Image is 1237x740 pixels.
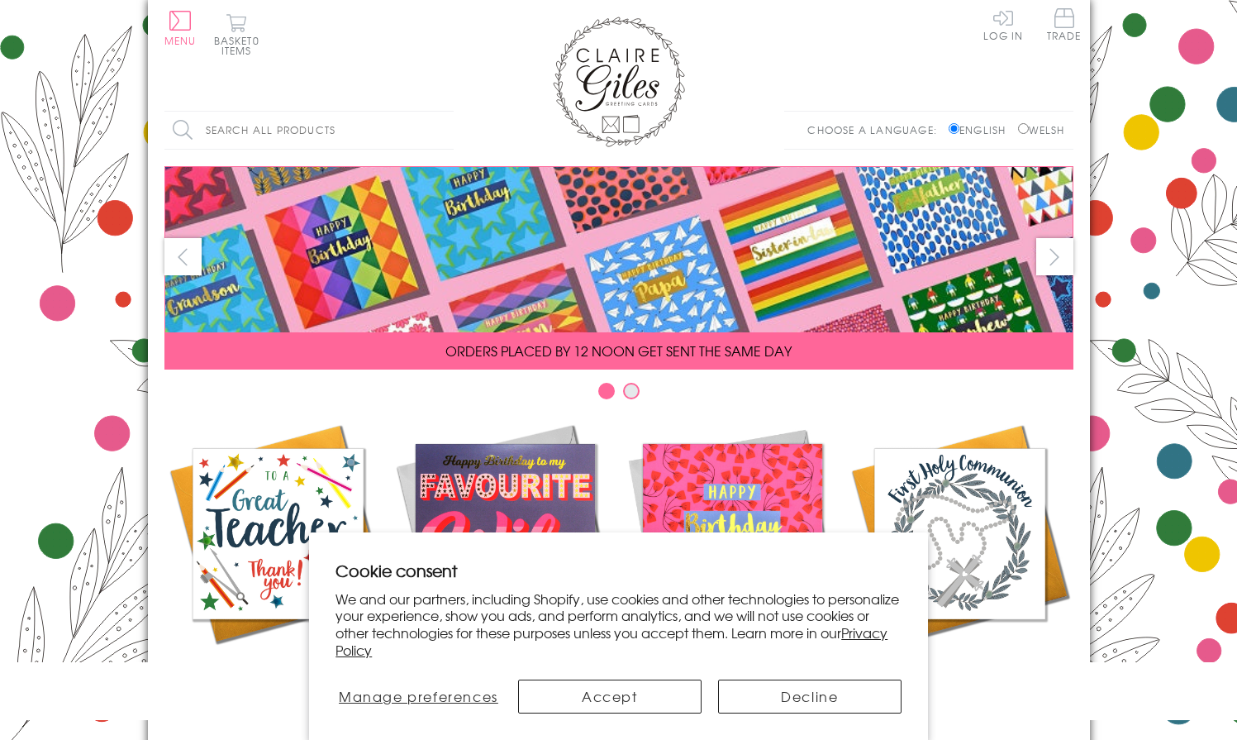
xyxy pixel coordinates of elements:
h2: Cookie consent [335,559,902,582]
button: Menu [164,11,197,45]
a: Birthdays [619,420,846,680]
button: prev [164,238,202,275]
a: Privacy Policy [335,623,887,660]
button: Manage preferences [335,680,501,714]
img: Claire Giles Greetings Cards [553,17,685,147]
button: Carousel Page 1 (Current Slide) [598,383,615,399]
input: Search all products [164,112,454,149]
a: Log In [983,8,1023,41]
div: Carousel Pagination [164,382,1073,408]
input: Search [437,112,454,149]
button: Decline [718,680,902,714]
span: ORDERS PLACED BY 12 NOON GET SENT THE SAME DAY [445,341,792,360]
span: Manage preferences [339,686,498,706]
input: English [949,123,959,134]
a: Trade [1047,8,1082,44]
span: Communion and Confirmation [889,660,1030,699]
p: Choose a language: [807,122,945,137]
a: Academic [164,420,392,680]
span: 0 items [221,33,259,58]
p: We and our partners, including Shopify, use cookies and other technologies to personalize your ex... [335,590,902,659]
input: Welsh [1018,123,1029,134]
span: Menu [164,33,197,48]
button: Accept [518,680,702,714]
button: next [1036,238,1073,275]
button: Carousel Page 2 [623,383,640,399]
label: Welsh [1018,122,1065,137]
a: Communion and Confirmation [846,420,1073,699]
label: English [949,122,1014,137]
button: Basket0 items [214,13,259,55]
span: Academic [236,660,321,680]
span: Trade [1047,8,1082,41]
a: New Releases [392,420,619,680]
